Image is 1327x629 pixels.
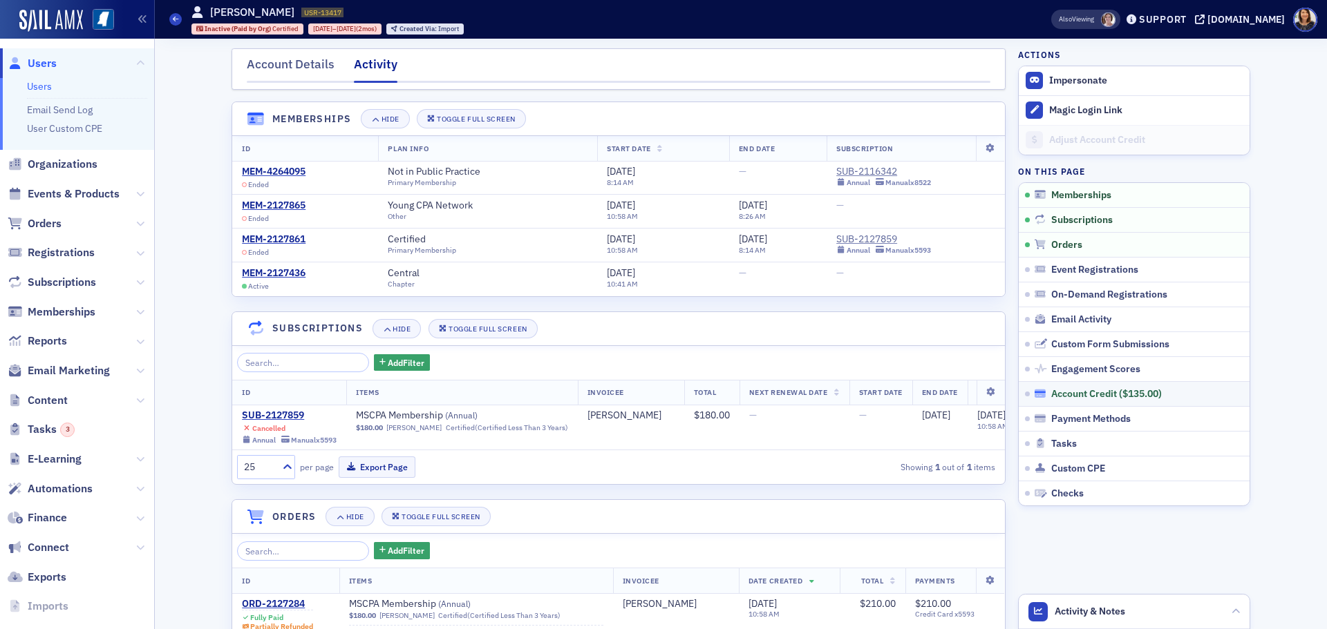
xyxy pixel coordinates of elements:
[836,144,893,153] span: Subscription
[248,248,269,257] span: Ended
[8,599,68,614] a: Imports
[272,24,299,33] span: Certified
[8,481,93,496] a: Automations
[252,436,276,445] div: Annual
[977,409,1006,421] span: [DATE]
[252,424,285,433] div: Cancelled
[242,267,305,280] a: MEM-2127436
[242,166,305,178] div: MEM-4264095
[739,211,766,221] time: 8:26 AM
[739,233,767,245] span: [DATE]
[399,24,438,33] span: Created Via :
[388,246,456,255] div: Primary Membership
[977,421,1008,431] time: 10:58 AM
[242,387,250,397] span: ID
[291,436,337,445] div: Manual x5593
[836,166,931,178] a: SUB-2116342
[1049,75,1107,87] button: Impersonate
[242,598,313,610] a: ORD-2127284
[248,180,269,189] span: Ended
[250,613,283,622] div: Fully Paid
[386,23,464,35] div: Created Via: Import
[242,144,250,153] span: ID
[1049,134,1243,146] div: Adjust Account Credit
[28,570,66,585] span: Exports
[313,24,332,33] span: [DATE]
[1055,604,1125,619] span: Activity & Notes
[337,24,356,33] span: [DATE]
[1207,13,1285,26] div: [DOMAIN_NAME]
[339,456,415,478] button: Export Page
[19,10,83,32] img: SailAMX
[1059,14,1094,24] span: Viewing
[28,186,120,202] span: Events & Products
[607,144,650,153] span: Start Date
[623,598,729,610] span: Molly Mitchell
[242,233,305,246] a: MEM-2127861
[356,423,383,432] span: $180.00
[388,267,432,280] a: Central
[1051,239,1082,251] span: Orders
[861,576,884,586] span: Total
[749,609,780,619] time: 10:58 AM
[922,387,958,397] span: End Date
[373,319,421,338] button: Hide
[915,576,955,586] span: Payments
[248,282,269,291] span: Active
[739,165,746,177] span: —
[932,461,942,473] strong: 1
[205,24,272,33] span: Inactive (Paid by Org)
[272,321,363,336] h4: Subscriptions
[388,178,493,187] div: Primary Membership
[1051,463,1105,475] span: Custom CPE
[388,144,429,153] span: Plan Info
[922,409,950,421] span: [DATE]
[587,409,661,422] div: [PERSON_NAME]
[1293,8,1317,32] span: Profile
[393,325,411,333] div: Hide
[300,461,334,473] label: per page
[847,178,870,187] div: Annual
[885,246,931,255] div: Manual x5593
[607,165,635,177] span: [DATE]
[8,216,62,231] a: Orders
[438,611,561,620] div: Certified (Certified Less Than 3 Years)
[1195,14,1290,24] button: [DOMAIN_NAME]
[244,460,274,474] div: 25
[402,513,480,521] div: Toggle Full Screen
[860,597,896,610] span: $210.00
[694,409,730,421] span: $180.00
[1051,363,1140,376] span: Engagement Scores
[915,597,951,610] span: $210.00
[753,461,996,473] div: Showing out of items
[8,570,66,585] a: Exports
[587,409,675,422] span: Molly Mitchell
[93,9,114,30] img: SailAMX
[28,275,96,290] span: Subscriptions
[83,9,114,32] a: View Homepage
[28,540,69,555] span: Connect
[374,542,431,559] button: AddFilter
[388,356,424,369] span: Add Filter
[1051,313,1111,326] span: Email Activity
[191,23,304,35] div: Inactive (Paid by Org): Inactive (Paid by Org): Certified
[836,233,931,246] a: SUB-2127859
[349,611,376,620] span: $180.00
[607,279,638,289] time: 10:41 AM
[242,200,305,212] a: MEM-2127865
[28,216,62,231] span: Orders
[242,409,337,422] div: SUB-2127859
[587,387,624,397] span: Invoicee
[1051,438,1077,450] span: Tasks
[242,576,250,586] span: ID
[1139,13,1187,26] div: Support
[8,245,95,260] a: Registrations
[356,387,379,397] span: Items
[8,510,67,525] a: Finance
[1049,104,1243,117] div: Magic Login Link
